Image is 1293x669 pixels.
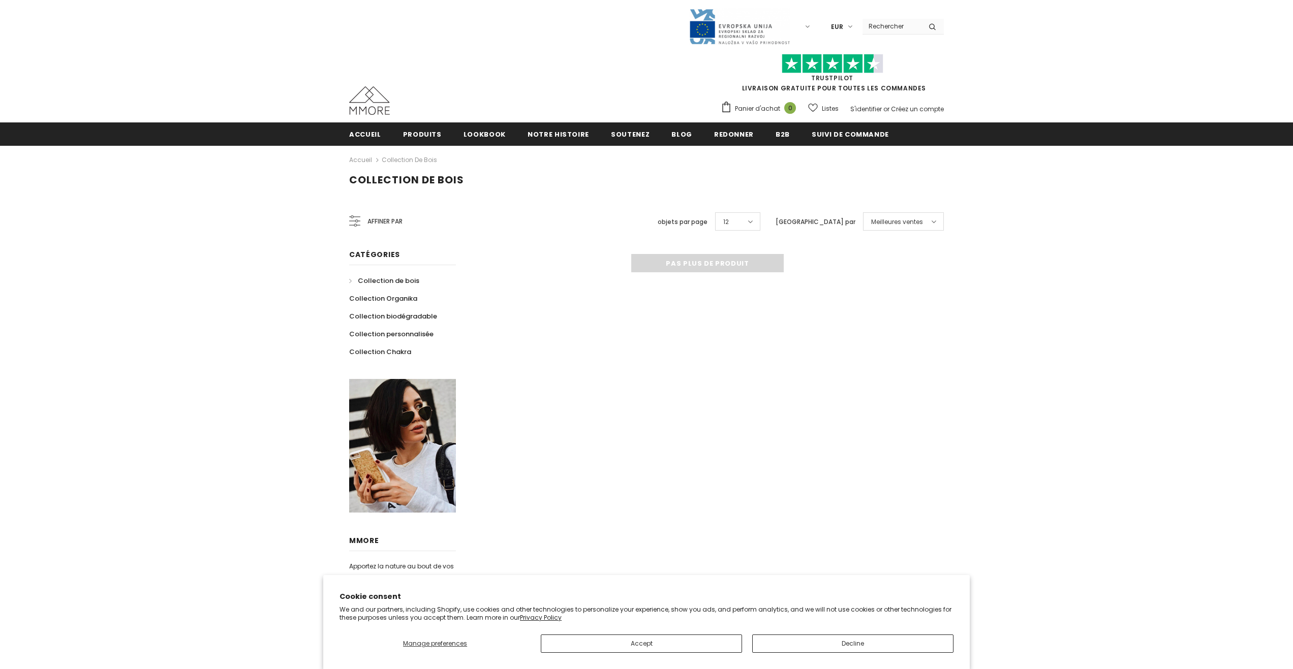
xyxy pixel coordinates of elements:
a: TrustPilot [811,74,853,82]
label: [GEOGRAPHIC_DATA] par [776,217,855,227]
span: Manage preferences [403,639,467,648]
span: Collection Chakra [349,347,411,357]
span: Lookbook [464,130,506,139]
a: Accueil [349,122,381,145]
span: Collection Organika [349,294,417,303]
img: Javni Razpis [689,8,790,45]
span: 0 [784,102,796,114]
a: Collection de bois [382,155,437,164]
a: Collection de bois [349,272,419,290]
a: Listes [808,100,839,117]
span: Notre histoire [528,130,589,139]
span: Panier d'achat [735,104,780,114]
button: Accept [541,634,742,653]
img: Cas MMORE [349,86,390,115]
span: Blog [671,130,692,139]
span: Meilleures ventes [871,217,923,227]
a: Accueil [349,154,372,166]
span: Accueil [349,130,381,139]
label: objets par page [658,217,707,227]
span: LIVRAISON GRATUITE POUR TOUTES LES COMMANDES [721,58,944,92]
span: Affiner par [367,216,403,227]
a: B2B [776,122,790,145]
span: EUR [831,22,843,32]
a: Collection biodégradable [349,307,437,325]
a: Javni Razpis [689,22,790,30]
span: Suivi de commande [812,130,889,139]
input: Search Site [863,19,921,34]
a: Notre histoire [528,122,589,145]
span: Collection de bois [358,276,419,285]
span: Collection de bois [349,173,464,187]
p: We and our partners, including Shopify, use cookies and other technologies to personalize your ex... [340,606,953,621]
a: soutenez [611,122,650,145]
a: Collection Organika [349,290,417,307]
a: Collection personnalisée [349,325,434,343]
span: Listes [822,104,839,114]
span: Collection biodégradable [349,311,437,321]
span: Catégories [349,249,400,260]
button: Decline [752,634,953,653]
a: Redonner [714,122,754,145]
a: Privacy Policy [520,613,562,622]
a: Panier d'achat 0 [721,101,801,116]
span: MMORE [349,535,379,546]
button: Manage preferences [340,634,531,653]
a: Créez un compte [891,105,944,113]
span: 12 [723,217,729,227]
a: Suivi de commande [812,122,889,145]
span: soutenez [611,130,650,139]
span: Collection personnalisée [349,329,434,339]
span: Redonner [714,130,754,139]
span: B2B [776,130,790,139]
a: S'identifier [850,105,882,113]
img: Faites confiance aux étoiles pilotes [782,54,883,74]
span: or [883,105,889,113]
a: Produits [403,122,442,145]
h2: Cookie consent [340,591,953,602]
a: Blog [671,122,692,145]
a: Lookbook [464,122,506,145]
span: Produits [403,130,442,139]
a: Collection Chakra [349,343,411,361]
